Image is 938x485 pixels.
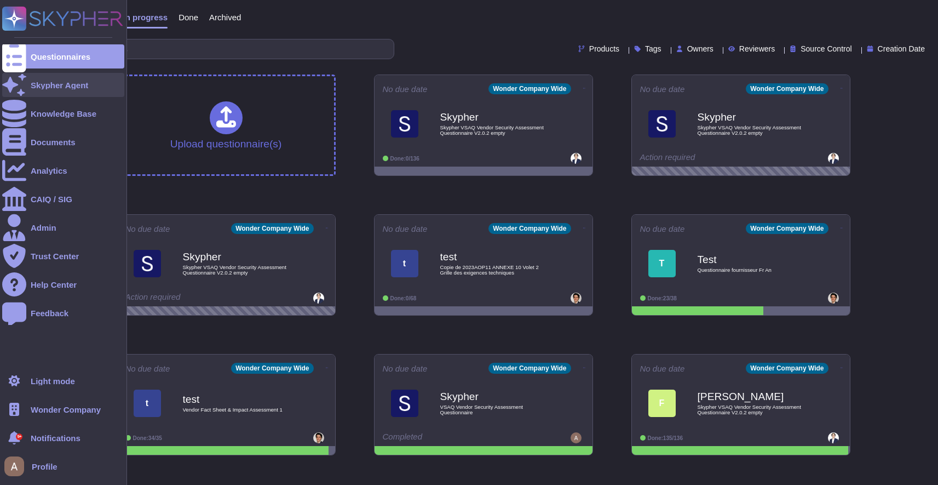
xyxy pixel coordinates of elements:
[2,101,124,125] a: Knowledge Base
[31,434,80,442] span: Notifications
[43,39,394,59] input: Search by keywords
[31,110,96,118] div: Knowledge Base
[31,252,79,260] div: Trust Center
[698,112,807,122] b: Skypher
[488,223,571,234] div: Wonder Company Wide
[698,254,807,265] b: Test
[170,101,282,149] div: Upload questionnaire(s)
[640,153,774,164] div: Action required
[440,265,550,275] span: Copie de 2023AOP11 ANNEXE 10 Volet 2 Grille des exigences techniques
[648,390,676,417] div: F
[313,432,324,443] img: user
[383,85,428,93] span: No due date
[589,45,619,53] span: Products
[648,250,676,277] div: T
[828,432,839,443] img: user
[640,225,685,233] span: No due date
[134,390,161,417] div: t
[2,215,124,239] a: Admin
[878,45,925,53] span: Creation Date
[698,267,807,273] span: Questionnaire fournisseur Fr An
[648,295,677,301] span: Done: 23/38
[31,81,88,89] div: Skypher Agent
[640,364,685,373] span: No due date
[640,85,685,93] span: No due date
[231,223,313,234] div: Wonder Company Wide
[183,407,292,413] span: Vendor Fact Sheet & Impact Assessment 1
[2,158,124,182] a: Analytics
[2,130,124,154] a: Documents
[391,390,418,417] img: Logo
[2,301,124,325] a: Feedback
[440,125,550,135] span: Skypher VSAQ Vendor Security Assessment Questionnaire V2.0.2 empty
[16,433,22,440] div: 9+
[2,454,32,478] button: user
[231,363,313,374] div: Wonder Company Wide
[134,250,161,277] img: Logo
[123,13,168,21] span: In progress
[746,83,828,94] div: Wonder Company Wide
[2,44,124,69] a: Questionnaires
[383,432,517,443] div: Completed
[31,406,101,414] span: Wonder Company
[488,363,571,374] div: Wonder Company Wide
[739,45,775,53] span: Reviewers
[746,363,828,374] div: Wonder Company Wide
[698,391,807,402] b: [PERSON_NAME]
[390,295,417,301] span: Done: 0/68
[440,391,550,402] b: Skypher
[31,281,77,289] div: Help Center
[828,293,839,304] img: user
[801,45,851,53] span: Source Control
[488,83,571,94] div: Wonder Company Wide
[383,225,428,233] span: No due date
[31,195,72,203] div: CAIQ / SIG
[698,125,807,135] span: Skypher VSAQ Vendor Security Assessment Questionnaire V2.0.2 empty
[698,404,807,415] span: Skypher VSAQ Vendor Security Assessment Questionnaire V2.0.2 empty
[31,53,90,61] div: Questionnaires
[183,394,292,404] b: test
[2,187,124,211] a: CAIQ / SIG
[31,167,67,175] div: Analytics
[183,252,292,262] b: Skypher
[32,463,57,471] span: Profile
[133,435,162,441] span: Done: 34/35
[648,435,683,441] span: Done: 135/136
[31,309,68,317] div: Feedback
[746,223,828,234] div: Wonder Company Wide
[828,153,839,164] img: user
[31,138,76,146] div: Documents
[391,110,418,138] img: Logo
[571,153,582,164] img: user
[209,13,241,21] span: Archived
[2,73,124,97] a: Skypher Agent
[125,364,170,373] span: No due date
[2,272,124,296] a: Help Center
[125,293,260,304] div: Action required
[31,377,75,385] div: Light mode
[687,45,713,53] span: Owners
[645,45,661,53] span: Tags
[390,156,419,162] span: Done: 0/136
[2,244,124,268] a: Trust Center
[383,364,428,373] span: No due date
[440,252,550,262] b: test
[31,224,56,232] div: Admin
[440,112,550,122] b: Skypher
[125,225,170,233] span: No due date
[571,293,582,304] img: user
[4,457,24,476] img: user
[571,432,582,443] img: user
[313,293,324,304] img: user
[440,404,550,415] span: VSAQ Vendor Security Assessment Questionnaire
[183,265,292,275] span: Skypher VSAQ Vendor Security Assessment Questionnaire V2.0.2 empty
[179,13,198,21] span: Done
[648,110,676,138] img: Logo
[391,250,418,277] div: t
